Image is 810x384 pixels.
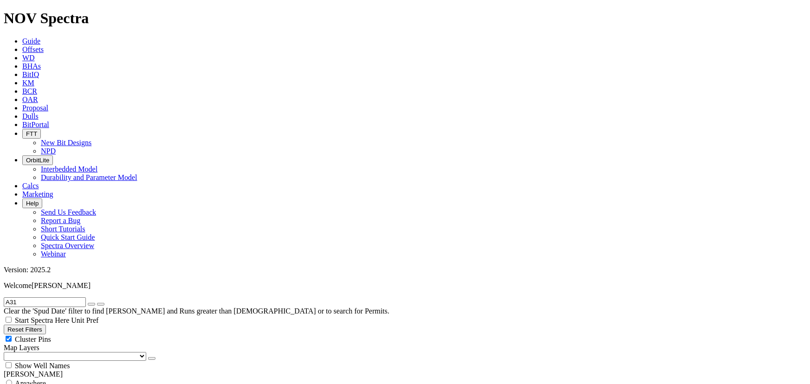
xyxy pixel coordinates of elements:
span: FTT [26,130,37,137]
a: Interbedded Model [41,165,97,173]
span: Clear the 'Spud Date' filter to find [PERSON_NAME] and Runs greater than [DEMOGRAPHIC_DATA] or to... [4,307,389,315]
a: Dulls [22,112,39,120]
span: Show Well Names [15,362,70,370]
button: FTT [22,129,41,139]
input: Search [4,297,86,307]
a: OAR [22,96,38,103]
p: Welcome [4,282,806,290]
button: OrbitLite [22,155,53,165]
div: Version: 2025.2 [4,266,806,274]
a: Spectra Overview [41,242,94,250]
a: NPD [41,147,56,155]
a: Guide [22,37,40,45]
a: Send Us Feedback [41,208,96,216]
input: Start Spectra Here [6,317,12,323]
span: OrbitLite [26,157,49,164]
h1: NOV Spectra [4,10,806,27]
span: Unit Pref [71,316,98,324]
a: Calcs [22,182,39,190]
a: Webinar [41,250,66,258]
div: [PERSON_NAME] [4,370,806,378]
button: Help [22,198,42,208]
a: Proposal [22,104,48,112]
span: Map Layers [4,344,39,352]
span: Start Spectra Here [15,316,69,324]
a: BCR [22,87,37,95]
a: Marketing [22,190,53,198]
a: Quick Start Guide [41,233,95,241]
a: Short Tutorials [41,225,85,233]
a: BitPortal [22,121,49,128]
a: New Bit Designs [41,139,91,147]
a: Durability and Parameter Model [41,173,137,181]
span: [PERSON_NAME] [32,282,91,289]
a: Report a Bug [41,217,80,224]
a: KM [22,79,34,87]
a: BHAs [22,62,41,70]
span: Cluster Pins [15,335,51,343]
a: WD [22,54,35,62]
a: Offsets [22,45,44,53]
span: Help [26,200,39,207]
a: BitIQ [22,70,39,78]
button: Reset Filters [4,325,46,334]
